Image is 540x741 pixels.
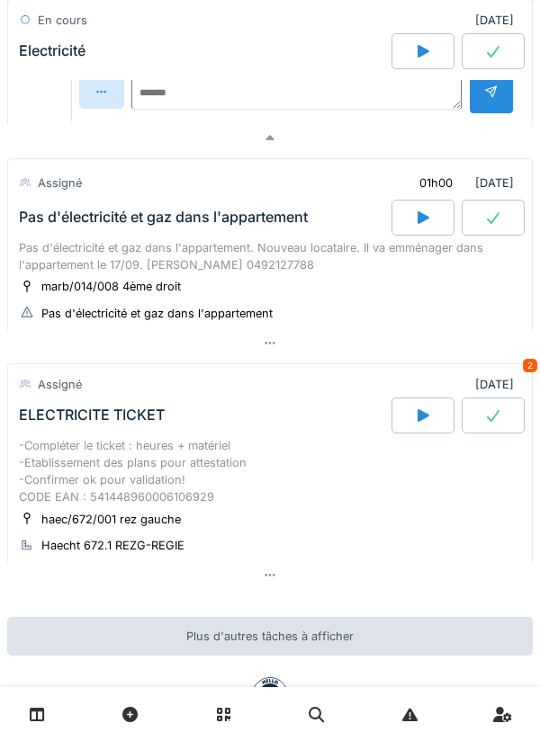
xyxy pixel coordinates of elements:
div: 01h00 [419,174,453,192]
div: Pas d'électricité et gaz dans l'appartement. Nouveau locataire. Il va emménager dans l'appartemen... [19,239,521,273]
div: Plus d'autres tâches à afficher [7,617,533,656]
div: haec/672/001 rez gauche [41,511,181,528]
div: -Compléter le ticket : heures + matériel -Etablissement des plans pour attestation -Confirmer ok ... [19,437,521,506]
div: [DATE] [404,166,521,200]
div: [DATE] [475,12,521,29]
div: Assigné [38,174,82,192]
div: Electricité [19,43,85,60]
div: ELECTRICITE TICKET [19,406,165,424]
div: marb/014/008 4ème droit [41,278,181,295]
div: 2 [523,359,537,372]
div: Pas d'électricité et gaz dans l'appartement [19,209,308,226]
div: Pas d'électricité et gaz dans l'appartement [41,305,273,322]
div: En cours [38,12,87,29]
img: badge-BVDL4wpA.svg [252,677,288,713]
div: Assigné [38,376,82,393]
div: [DATE] [475,376,521,393]
div: Haecht 672.1 REZG-REGIE [41,537,184,554]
